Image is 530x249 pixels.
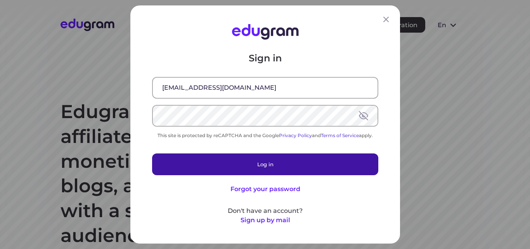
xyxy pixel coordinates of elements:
[152,52,378,64] p: Sign in
[321,132,359,138] a: Terms of Service
[232,24,298,40] img: Edugram Logo
[152,132,378,138] div: This site is protected by reCAPTCHA and the Google and apply.
[153,78,378,98] input: Email
[152,206,378,216] p: Don't have an account?
[279,132,312,138] a: Privacy Policy
[230,185,300,194] button: Forgot your password
[240,216,290,225] button: Sign up by mail
[152,153,378,175] button: Log in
